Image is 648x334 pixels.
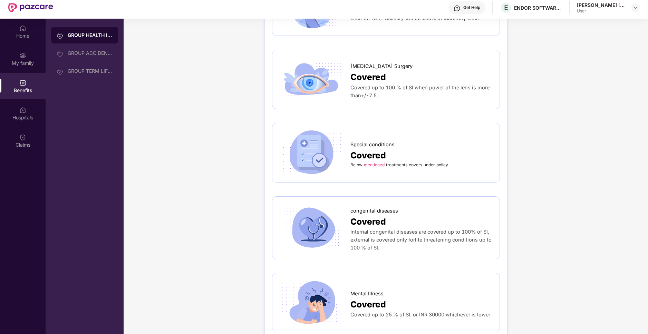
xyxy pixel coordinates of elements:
img: icon [279,130,344,175]
span: Covered up to 25 % of SI. or INR 30000 whichever is lower [350,312,490,317]
span: Special conditions [350,141,395,149]
div: GROUP ACCIDENTAL INSURANCE [68,50,113,56]
span: policy. [436,162,449,167]
span: Mental Illness [350,290,384,298]
a: mentioned [364,162,385,167]
span: Covered [350,149,386,162]
img: svg+xml;base64,PHN2ZyBpZD0iSGVscC0zMngzMiIgeG1sbnM9Imh0dHA6Ly93d3cudzMub3JnLzIwMDAvc3ZnIiB3aWR0aD... [454,5,461,12]
img: svg+xml;base64,PHN2ZyBpZD0iSG9zcGl0YWxzIiB4bWxucz0iaHR0cDovL3d3dy53My5vcmcvMjAwMC9zdmciIHdpZHRoPS... [19,107,26,114]
div: User [577,8,625,14]
img: svg+xml;base64,PHN2ZyBpZD0iSG9tZSIgeG1sbnM9Imh0dHA6Ly93d3cudzMub3JnLzIwMDAvc3ZnIiB3aWR0aD0iMjAiIG... [19,25,26,32]
span: Covered [350,215,386,228]
span: congenital diseases [350,207,398,215]
div: GROUP TERM LIFE INSURANCE [68,68,113,74]
img: icon [279,280,344,325]
div: ENDOR SOFTWARE PRIVATE LIMITED [514,4,562,11]
img: svg+xml;base64,PHN2ZyB3aWR0aD0iMjAiIGhlaWdodD0iMjAiIHZpZXdCb3g9IjAgMCAyMCAyMCIgZmlsbD0ibm9uZSIgeG... [57,68,64,75]
span: Internal congenital diseases are covered up to 100% of SI, external is covered only forlife threa... [350,229,492,250]
span: Below [350,162,362,167]
img: svg+xml;base64,PHN2ZyB3aWR0aD0iMjAiIGhlaWdodD0iMjAiIHZpZXdCb3g9IjAgMCAyMCAyMCIgZmlsbD0ibm9uZSIgeG... [19,52,26,59]
span: Limit for twin-delivery will be 100% of Maternity Limit [350,15,479,21]
img: svg+xml;base64,PHN2ZyB3aWR0aD0iMjAiIGhlaWdodD0iMjAiIHZpZXdCb3g9IjAgMCAyMCAyMCIgZmlsbD0ibm9uZSIgeG... [57,32,64,39]
img: icon [279,205,344,250]
img: svg+xml;base64,PHN2ZyBpZD0iQmVuZWZpdHMiIHhtbG5zPSJodHRwOi8vd3d3LnczLm9yZy8yMDAwL3N2ZyIgd2lkdGg9Ij... [19,79,26,86]
span: Covered up to 100 % of SI when power of the lens is more than+/-7.5. [350,85,490,98]
span: [MEDICAL_DATA] Surgery [350,62,413,70]
img: svg+xml;base64,PHN2ZyB3aWR0aD0iMjAiIGhlaWdodD0iMjAiIHZpZXdCb3g9IjAgMCAyMCAyMCIgZmlsbD0ibm9uZSIgeG... [57,50,64,57]
span: Covered [350,298,386,311]
img: New Pazcare Logo [8,3,53,12]
span: Covered [350,70,386,84]
span: treatments [386,162,407,167]
img: svg+xml;base64,PHN2ZyBpZD0iQ2xhaW0iIHhtbG5zPSJodHRwOi8vd3d3LnczLm9yZy8yMDAwL3N2ZyIgd2lkdGg9IjIwIi... [19,134,26,141]
img: svg+xml;base64,PHN2ZyBpZD0iRHJvcGRvd24tMzJ4MzIiIHhtbG5zPSJodHRwOi8vd3d3LnczLm9yZy8yMDAwL3N2ZyIgd2... [633,5,638,10]
span: covers [409,162,422,167]
div: GROUP HEALTH INSURANCE [68,32,113,39]
img: icon [279,57,344,102]
span: E [504,3,508,12]
div: [PERSON_NAME] [PERSON_NAME] [577,2,625,8]
span: under [424,162,435,167]
div: Get Help [463,5,480,10]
